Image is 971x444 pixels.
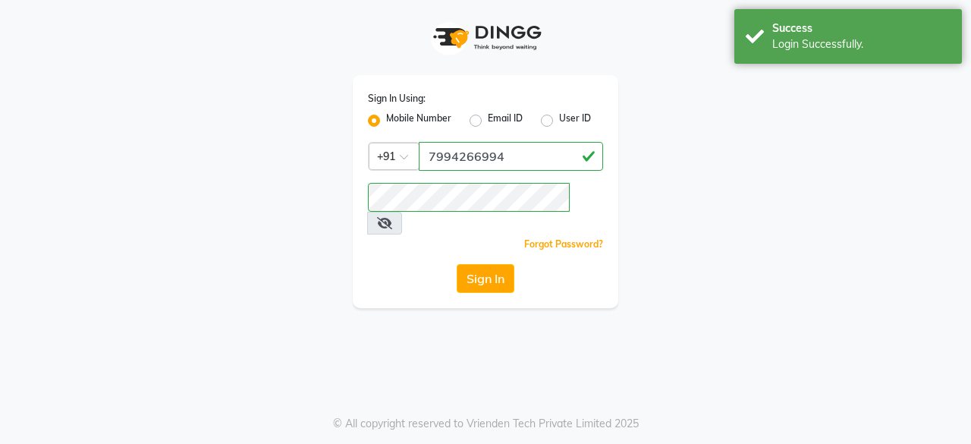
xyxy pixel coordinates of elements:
a: Forgot Password? [524,238,603,250]
label: Email ID [488,112,523,130]
label: Mobile Number [386,112,451,130]
label: Sign In Using: [368,92,426,105]
div: Success [772,20,951,36]
button: Sign In [457,264,514,293]
label: User ID [559,112,591,130]
img: logo1.svg [425,15,546,60]
div: Login Successfully. [772,36,951,52]
input: Username [368,183,570,212]
input: Username [419,142,603,171]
